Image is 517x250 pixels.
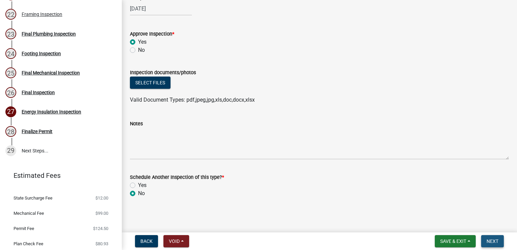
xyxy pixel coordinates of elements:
div: 25 [5,67,16,78]
span: $80.93 [95,242,108,246]
label: No [138,46,145,54]
div: Framing Inspection [22,12,62,17]
div: 28 [5,126,16,137]
label: Notes [130,122,143,126]
button: Save & Exit [435,235,476,247]
button: Next [481,235,504,247]
div: Finalize Permit [22,129,52,134]
span: State Surcharge Fee [14,196,52,200]
span: Plan Check Fee [14,242,43,246]
div: Final Inspection [22,90,55,95]
span: Void [169,238,180,244]
div: 22 [5,9,16,20]
div: 24 [5,48,16,59]
span: Mechanical Fee [14,211,44,215]
label: No [138,189,145,197]
span: Permit Fee [14,226,34,231]
div: Footing Inspection [22,51,61,56]
button: Back [135,235,158,247]
div: Energy Insulation Inspection [22,109,81,114]
label: Yes [138,181,147,189]
label: Schedule Another Inspection of this type? [130,175,224,180]
div: Final Plumbing Inspection [22,32,76,36]
span: $99.00 [95,211,108,215]
span: $12.00 [95,196,108,200]
span: Valid Document Types: pdf,jpeg,jpg,xls,doc,docx,xlsx [130,97,255,103]
input: mm/dd/yyyy [130,2,192,16]
span: $124.50 [93,226,108,231]
span: Back [140,238,153,244]
label: Yes [138,38,147,46]
a: Estimated Fees [5,169,111,182]
div: Final Mechanical Inspection [22,70,80,75]
span: Next [487,238,498,244]
div: 23 [5,28,16,39]
label: Inspection documents/photos [130,70,196,75]
div: 27 [5,106,16,117]
span: Save & Exit [440,238,466,244]
div: 29 [5,145,16,156]
button: Void [163,235,189,247]
label: Approve Inspection [130,32,174,37]
button: Select files [130,77,171,89]
div: 26 [5,87,16,98]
